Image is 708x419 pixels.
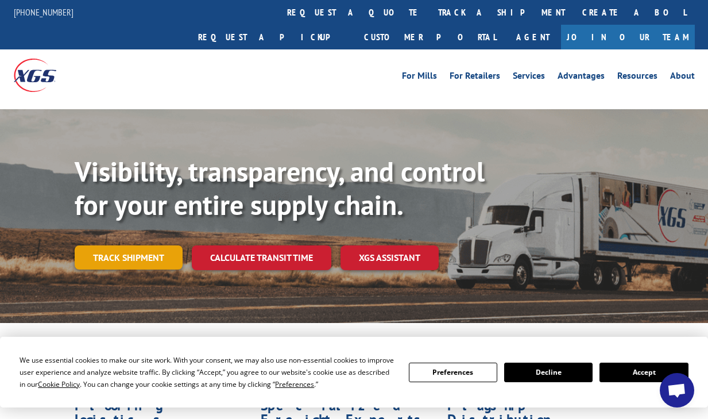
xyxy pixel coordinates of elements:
div: Open chat [660,373,694,408]
a: [PHONE_NUMBER] [14,6,73,18]
div: We use essential cookies to make our site work. With your consent, we may also use non-essential ... [20,354,394,390]
button: Preferences [409,363,497,382]
a: XGS ASSISTANT [341,245,439,270]
span: Cookie Policy [38,379,80,389]
a: For Retailers [450,71,500,84]
a: About [670,71,695,84]
b: Visibility, transparency, and control for your entire supply chain. [75,153,485,222]
a: Track shipment [75,245,183,270]
a: Advantages [558,71,605,84]
a: Request a pickup [189,25,355,49]
a: Calculate transit time [192,245,331,270]
button: Decline [504,363,593,382]
a: Agent [505,25,561,49]
a: Join Our Team [561,25,695,49]
a: Resources [617,71,657,84]
a: Customer Portal [355,25,505,49]
a: For Mills [402,71,437,84]
a: Services [513,71,545,84]
span: Preferences [275,379,314,389]
button: Accept [599,363,688,382]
